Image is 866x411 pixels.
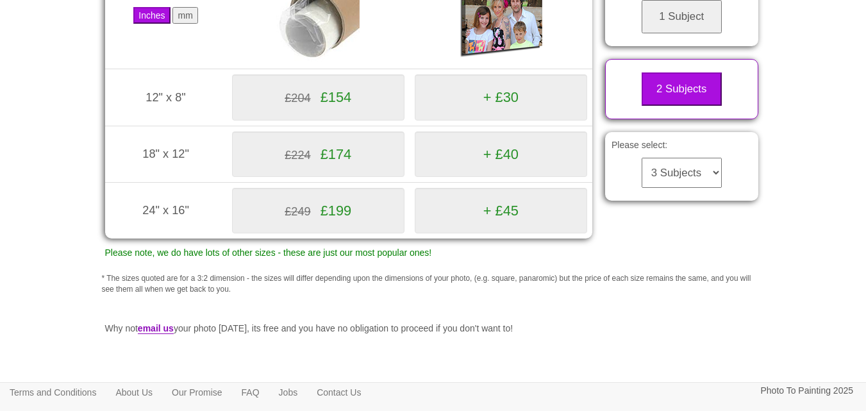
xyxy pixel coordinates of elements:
a: Contact Us [307,383,371,402]
span: 24" x 16" [142,204,189,217]
a: email us [138,323,174,334]
span: + £45 [483,203,519,219]
a: About Us [106,383,162,402]
div: Please select: [605,132,758,201]
span: £199 [321,203,352,219]
a: FAQ [232,383,269,402]
span: + £40 [483,146,519,162]
p: Why not your photo [DATE], its free and you have no obligation to proceed if you don't want to! [105,321,762,337]
span: £154 [321,89,352,105]
span: 18" x 12" [142,147,189,160]
span: £249 [285,205,310,218]
button: mm [172,7,197,24]
span: £224 [285,149,310,162]
a: Jobs [269,383,308,402]
span: + £30 [483,89,519,105]
a: Our Promise [162,383,232,402]
span: £174 [321,146,352,162]
button: 2 Subjects [642,72,722,106]
span: 12" x 8" [146,91,185,104]
p: * The sizes quoted are for a 3:2 dimension - the sizes will differ depending upon the dimensions ... [102,273,765,294]
button: Inches [133,7,170,24]
p: Please note, we do have lots of other sizes - these are just our most popular ones! [105,245,593,261]
p: Photo To Painting 2025 [760,383,853,399]
span: £204 [285,92,310,105]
